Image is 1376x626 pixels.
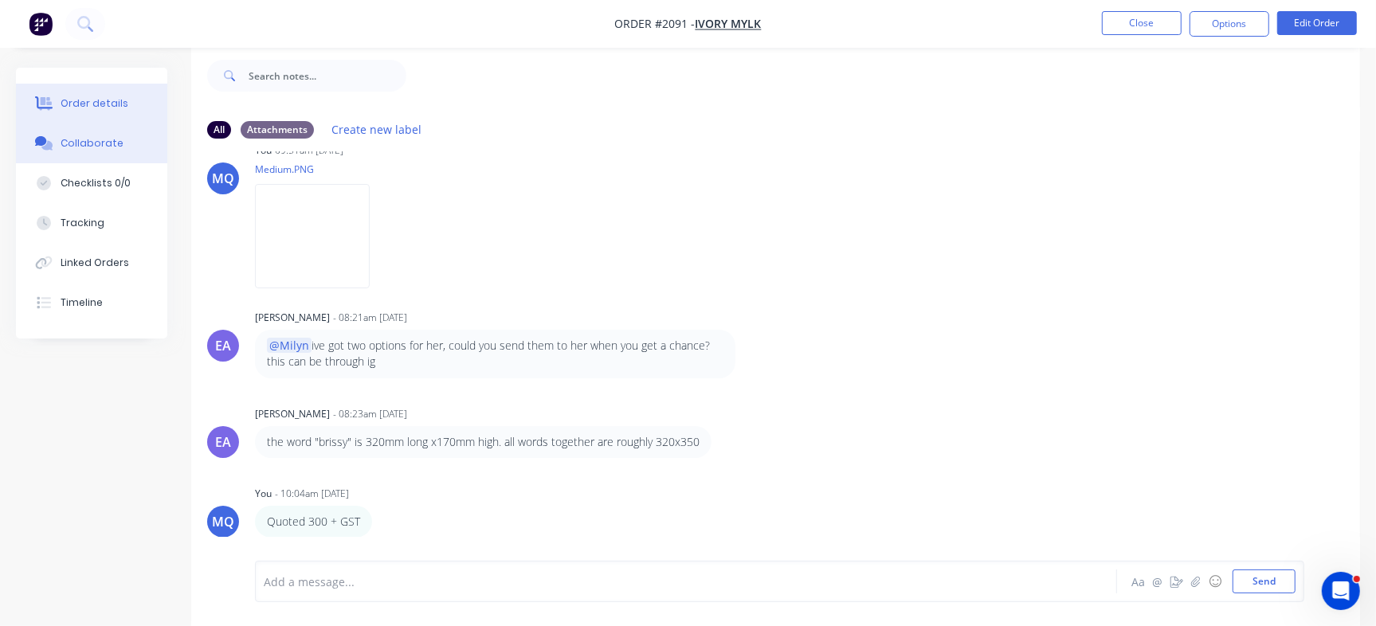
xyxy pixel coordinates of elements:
[255,407,330,421] div: [PERSON_NAME]
[16,203,167,243] button: Tracking
[267,338,723,370] p: ive got two options for her, could you send them to her when you get a chance? this can be throug...
[61,136,123,151] div: Collaborate
[61,295,103,310] div: Timeline
[1277,11,1357,35] button: Edit Order
[16,163,167,203] button: Checklists 0/0
[1190,11,1269,37] button: Options
[255,487,272,501] div: You
[16,243,167,283] button: Linked Orders
[249,60,406,92] input: Search notes...
[255,311,330,325] div: [PERSON_NAME]
[207,121,231,139] div: All
[61,176,131,190] div: Checklists 0/0
[267,514,360,530] p: Quoted 300 + GST
[215,336,231,355] div: EA
[267,434,700,450] p: the word "brissy" is 320mm long x170mm high. all words together are roughly 320x350
[1129,572,1148,591] button: Aa
[61,216,104,230] div: Tracking
[241,121,314,139] div: Attachments
[333,407,407,421] div: - 08:23am [DATE]
[267,338,312,353] span: @Milyn
[16,84,167,123] button: Order details
[1102,11,1182,35] button: Close
[215,432,231,452] div: EA
[333,311,407,325] div: - 08:21am [DATE]
[16,283,167,323] button: Timeline
[1148,572,1167,591] button: @
[212,512,234,531] div: MQ
[1205,572,1225,591] button: ☺
[615,17,696,32] span: Order #2091 -
[275,487,349,501] div: - 10:04am [DATE]
[1322,572,1360,610] iframe: Intercom live chat
[16,123,167,163] button: Collaborate
[696,17,762,32] a: Ivory Mylk
[255,162,386,176] p: Medium.PNG
[323,119,430,140] button: Create new label
[212,169,234,188] div: MQ
[61,96,128,111] div: Order details
[1233,569,1296,593] button: Send
[61,256,129,270] div: Linked Orders
[29,12,53,36] img: Factory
